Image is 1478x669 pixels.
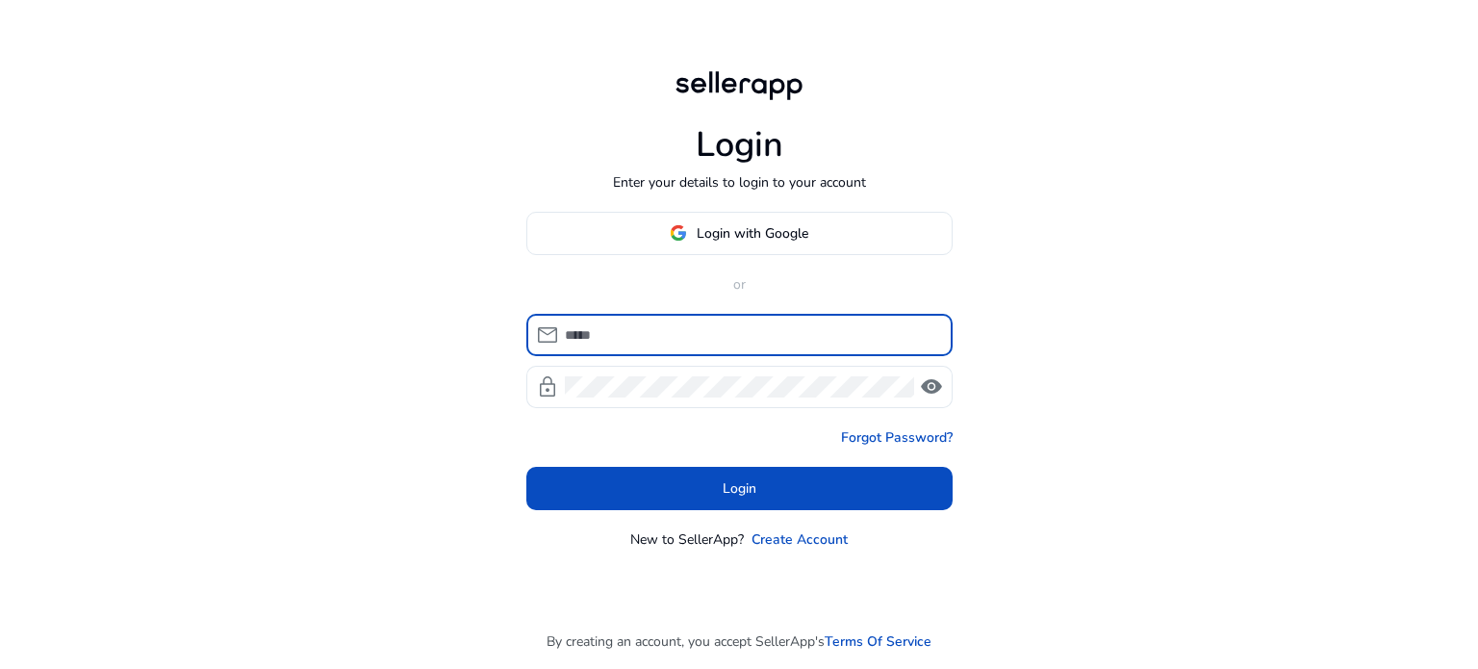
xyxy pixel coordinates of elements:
[630,529,744,550] p: New to SellerApp?
[526,467,953,510] button: Login
[536,375,559,399] span: lock
[526,274,953,295] p: or
[841,427,953,448] a: Forgot Password?
[723,478,756,499] span: Login
[670,224,687,242] img: google-logo.svg
[697,223,808,244] span: Login with Google
[825,631,931,652] a: Terms Of Service
[613,172,866,193] p: Enter your details to login to your account
[696,124,783,166] h1: Login
[752,529,848,550] a: Create Account
[536,323,559,347] span: mail
[920,375,943,399] span: visibility
[526,212,953,255] button: Login with Google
